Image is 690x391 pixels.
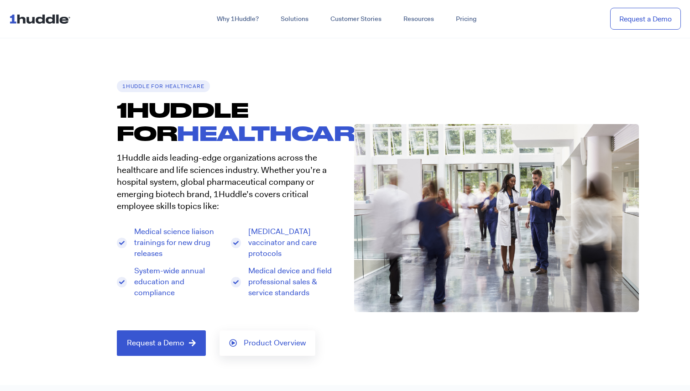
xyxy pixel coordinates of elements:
a: Request a Demo [117,330,206,356]
span: Request a Demo [127,339,184,347]
span: Healthcare. [177,121,378,145]
span: [MEDICAL_DATA] vaccinator and care protocols [246,226,336,259]
h1: 1HUDDLE FOR [117,98,345,145]
p: 1Huddle aids leading-edge organizations across the healthcare and life sciences industry. Whether... [117,152,336,213]
h6: 1Huddle for Healthcare [117,80,210,92]
a: Solutions [270,11,319,27]
a: Product Overview [220,330,315,356]
a: Request a Demo [610,8,681,30]
span: Medical device and field professional sales & service standards [246,266,336,298]
a: Resources [392,11,445,27]
a: Customer Stories [319,11,392,27]
a: Why 1Huddle? [206,11,270,27]
span: Medical science liaison trainings for new drug releases [132,226,222,259]
a: Pricing [445,11,487,27]
span: Product Overview [244,339,306,347]
span: System-wide annual education and compliance [132,266,222,298]
img: ... [9,10,74,27]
